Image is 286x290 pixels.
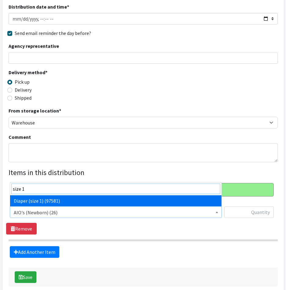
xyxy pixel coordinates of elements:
abbr: required [59,108,61,114]
legend: Items in this distribution [9,167,278,178]
label: Agency representative [9,42,59,50]
label: Distribution date and time [9,3,69,10]
abbr: required [67,4,69,10]
abbr: required [45,69,47,75]
span: AIO's (Newborn) (26) [10,206,222,218]
label: Send email reminder the day before? [15,29,91,37]
legend: Delivery method [9,69,76,78]
label: Pick up [15,78,30,86]
input: Quantity [224,206,274,218]
label: From storage location [9,107,61,114]
span: AIO's (Newborn) (26) [14,208,218,217]
li: Diaper (size 1) (97581) [10,195,221,206]
label: Delivery [15,86,32,93]
label: Shipped [15,94,32,101]
a: Add Another Item [10,246,59,258]
button: Save [15,271,36,283]
label: Comment [9,133,31,141]
a: Remove [6,223,37,235]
